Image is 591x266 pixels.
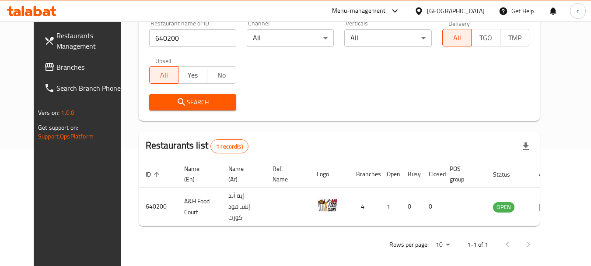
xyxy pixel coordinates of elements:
button: All [149,66,178,84]
img: A&H Food Court [317,194,339,216]
span: TGO [475,32,497,44]
span: Status [493,169,521,180]
p: 1-1 of 1 [467,239,488,250]
span: ID [146,169,162,180]
div: All [344,29,431,47]
span: 1.0.0 [61,107,74,118]
span: Name (Ar) [228,163,255,184]
th: Branches [349,161,380,188]
div: Total records count [210,139,248,153]
td: 640200 [139,188,177,226]
td: 4 [349,188,380,226]
div: Export file [515,136,536,157]
button: No [207,66,236,84]
h2: Restaurants list [146,139,248,153]
button: All [442,29,472,46]
span: OPEN [493,202,514,212]
a: Search Branch Phone [37,78,133,99]
label: Upsell [155,57,171,64]
label: Delivery [448,20,470,26]
span: Ref. Name [273,163,299,184]
button: Search [149,94,236,110]
div: All [247,29,334,47]
span: No [211,69,233,82]
span: All [446,32,468,44]
table: enhanced table [139,161,562,226]
th: Busy [401,161,422,188]
div: Menu [539,202,555,212]
p: Rows per page: [389,239,429,250]
a: Branches [37,57,133,78]
span: Search Branch Phone [56,83,126,93]
td: إيه أند إتشـ فود كورت [221,188,266,226]
span: POS group [450,163,476,184]
th: Action [532,161,562,188]
span: Get support on: [38,122,78,133]
button: TGO [471,29,500,46]
td: 0 [401,188,422,226]
th: Open [380,161,401,188]
a: Support.OpsPlatform [38,131,94,142]
span: Branches [56,62,126,72]
td: 1 [380,188,401,226]
button: TMP [500,29,529,46]
td: A&H Food Court [177,188,221,226]
div: Rows per page: [432,238,453,252]
span: TMP [504,32,526,44]
span: Version: [38,107,59,118]
th: Logo [310,161,349,188]
td: 0 [422,188,443,226]
span: All [153,69,175,82]
input: Search for restaurant name or ID.. [149,29,236,47]
th: Closed [422,161,443,188]
span: Search [156,97,229,108]
span: Name (En) [184,163,211,184]
button: Yes [178,66,207,84]
span: Yes [182,69,204,82]
a: Restaurants Management [37,25,133,57]
span: Restaurants Management [56,30,126,51]
div: Menu-management [332,6,386,16]
span: r [577,6,579,16]
span: 1 record(s) [211,142,248,151]
div: [GEOGRAPHIC_DATA] [427,6,485,16]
